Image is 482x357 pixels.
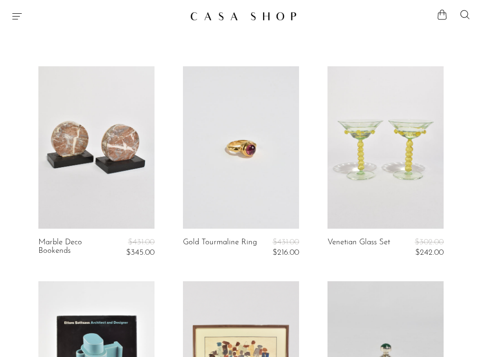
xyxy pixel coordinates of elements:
[38,238,114,258] a: Marble Deco Bookends
[273,238,299,246] span: $431.00
[128,238,155,246] span: $431.00
[11,10,23,22] button: Menu
[415,249,444,257] span: $242.00
[273,249,299,257] span: $216.00
[415,238,444,246] span: $302.00
[126,249,155,257] span: $345.00
[327,238,390,258] a: Venetian Glass Set
[183,238,257,258] a: Gold Tourmaline Ring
